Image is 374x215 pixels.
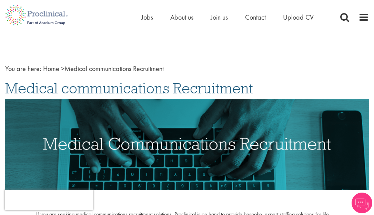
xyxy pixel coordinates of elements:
img: Medical Communication Recruitment [5,99,369,190]
iframe: reCAPTCHA [5,190,93,210]
a: Jobs [141,13,153,22]
span: Medical communications Recruitment [43,64,164,73]
span: You are here: [5,64,41,73]
img: Chatbot [352,193,372,213]
span: > [61,64,64,73]
a: breadcrumb link to Home [43,64,59,73]
a: About us [170,13,193,22]
a: Contact [245,13,266,22]
span: Medical communications Recruitment [5,79,253,98]
a: Join us [211,13,228,22]
a: Upload CV [283,13,314,22]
